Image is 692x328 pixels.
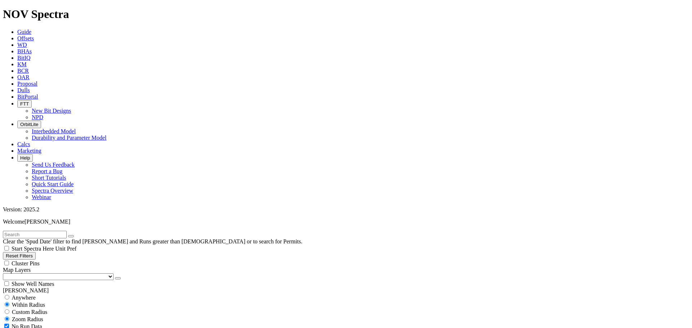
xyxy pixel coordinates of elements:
[20,122,38,127] span: OrbitLite
[17,81,37,87] a: Proposal
[12,246,54,252] span: Start Spectra Here
[17,48,32,54] a: BHAs
[20,155,30,161] span: Help
[32,162,75,168] a: Send Us Feedback
[32,168,62,174] a: Report a Bug
[32,175,66,181] a: Short Tutorials
[3,252,36,260] button: Reset Filters
[4,246,9,251] input: Start Spectra Here
[25,219,70,225] span: [PERSON_NAME]
[17,100,32,108] button: FTT
[32,128,76,134] a: Interbedded Model
[55,246,76,252] span: Unit Pref
[12,260,40,266] span: Cluster Pins
[17,42,27,48] a: WD
[32,108,71,114] a: New Bit Designs
[17,87,30,93] a: Dulls
[20,101,29,107] span: FTT
[32,194,51,200] a: Webinar
[3,206,689,213] div: Version: 2025.2
[32,114,43,120] a: NPD
[17,94,38,100] a: BitPortal
[17,74,30,80] a: OAR
[3,287,689,294] div: [PERSON_NAME]
[12,316,43,322] span: Zoom Radius
[17,68,29,74] a: BCR
[17,148,41,154] a: Marketing
[3,267,31,273] span: Map Layers
[12,302,45,308] span: Within Radius
[32,135,107,141] a: Durability and Parameter Model
[3,219,689,225] p: Welcome
[32,181,74,187] a: Quick Start Guide
[3,8,689,21] h1: NOV Spectra
[3,238,302,244] span: Clear the 'Spud Date' filter to find [PERSON_NAME] and Runs greater than [DEMOGRAPHIC_DATA] or to...
[12,281,54,287] span: Show Well Names
[32,188,73,194] a: Spectra Overview
[17,29,31,35] a: Guide
[3,231,67,238] input: Search
[17,35,34,41] a: Offsets
[12,309,47,315] span: Custom Radius
[17,55,30,61] a: BitIQ
[12,295,36,301] span: Anywhere
[17,61,27,67] a: KM
[17,154,33,162] button: Help
[17,121,41,128] button: OrbitLite
[17,141,30,147] a: Calcs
